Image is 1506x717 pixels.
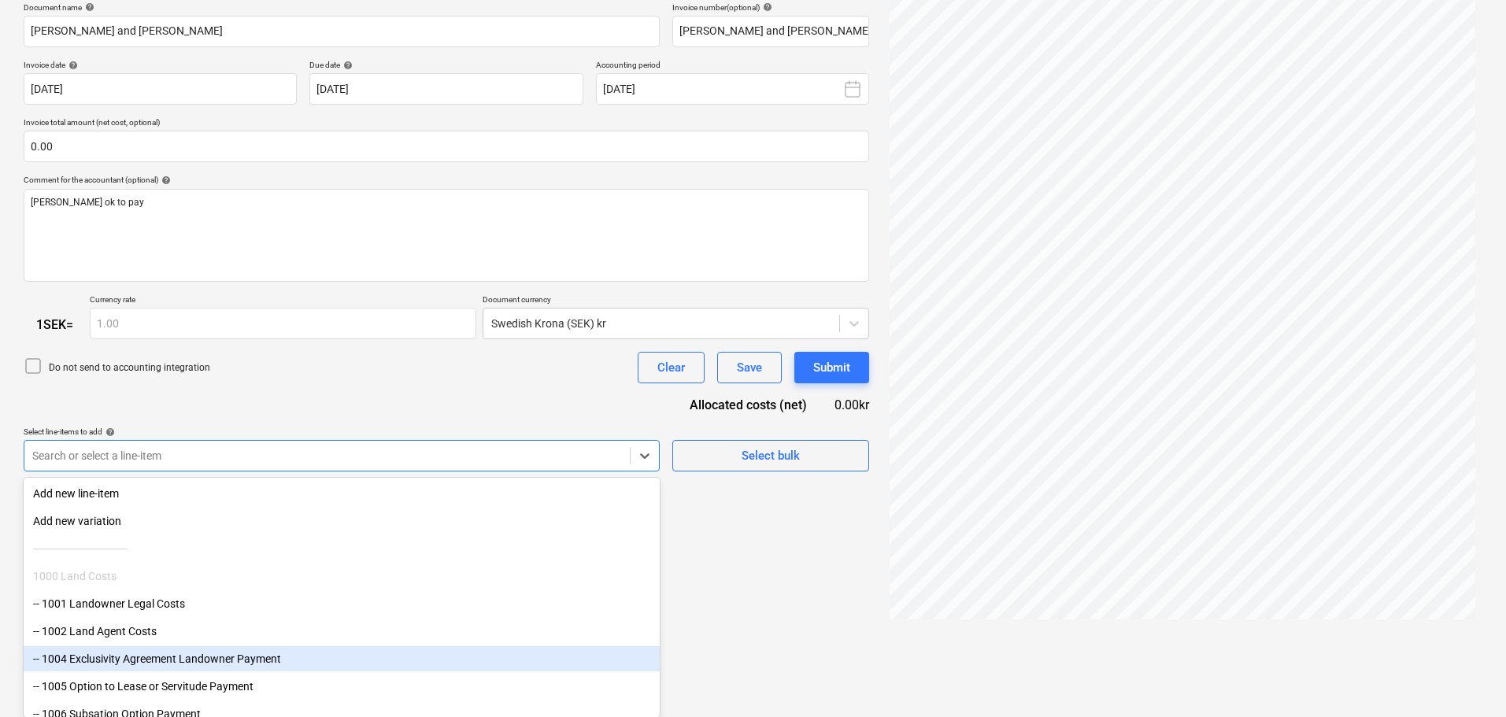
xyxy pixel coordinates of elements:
[24,131,869,162] input: Invoice total amount (net cost, optional)
[340,61,353,70] span: help
[24,2,660,13] div: Document name
[737,357,762,378] div: Save
[65,61,78,70] span: help
[596,60,869,73] p: Accounting period
[24,73,297,105] input: Invoice date not specified
[158,176,171,185] span: help
[24,646,660,671] div: -- 1004 Exclusivity Agreement Landowner Payment
[24,536,660,561] div: ------------------------------
[31,197,144,208] span: [PERSON_NAME] ok to pay
[309,60,583,70] div: Due date
[717,352,782,383] button: Save
[813,357,850,378] div: Submit
[794,352,869,383] button: Submit
[832,396,869,414] div: 0.00kr
[672,16,869,47] input: Invoice number
[596,73,869,105] button: [DATE]
[24,427,660,437] div: Select line-items to add
[742,445,800,466] div: Select bulk
[1427,641,1506,717] iframe: Chat Widget
[49,361,210,375] p: Do not send to accounting integration
[24,619,660,644] div: -- 1002 Land Agent Costs
[24,317,90,332] div: 1 SEK =
[672,440,869,471] button: Select bulk
[24,175,869,185] div: Comment for the accountant (optional)
[672,2,869,13] div: Invoice number (optional)
[24,60,297,70] div: Invoice date
[24,674,660,699] div: -- 1005 Option to Lease or Servitude Payment
[24,564,660,589] div: 1000 Land Costs
[638,352,705,383] button: Clear
[483,294,869,308] p: Document currency
[24,481,660,506] div: Add new line-item
[82,2,94,12] span: help
[102,427,115,437] span: help
[657,357,685,378] div: Clear
[90,294,476,308] p: Currency rate
[24,16,660,47] input: Document name
[309,73,583,105] input: Due date not specified
[760,2,772,12] span: help
[24,591,660,616] div: -- 1001 Landowner Legal Costs
[664,396,832,414] div: Allocated costs (net)
[24,117,869,131] p: Invoice total amount (net cost, optional)
[24,508,660,534] div: Add new variation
